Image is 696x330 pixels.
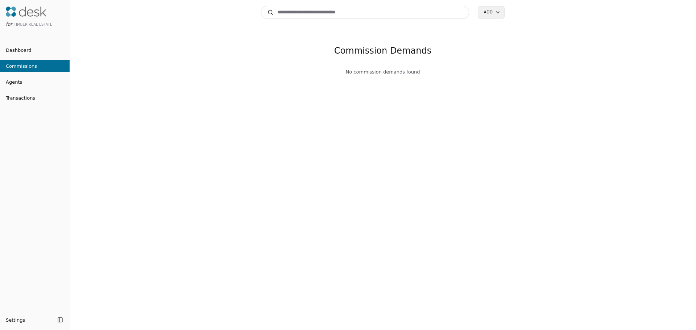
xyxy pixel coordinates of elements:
button: Add [478,6,505,18]
div: No commission demands found [261,68,505,76]
img: Desk [6,7,46,17]
span: Timber Real Estate [14,22,52,26]
button: Settings [3,314,55,326]
span: for [6,21,12,27]
h2: Commission Demands [334,45,431,57]
span: Settings [6,316,25,324]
